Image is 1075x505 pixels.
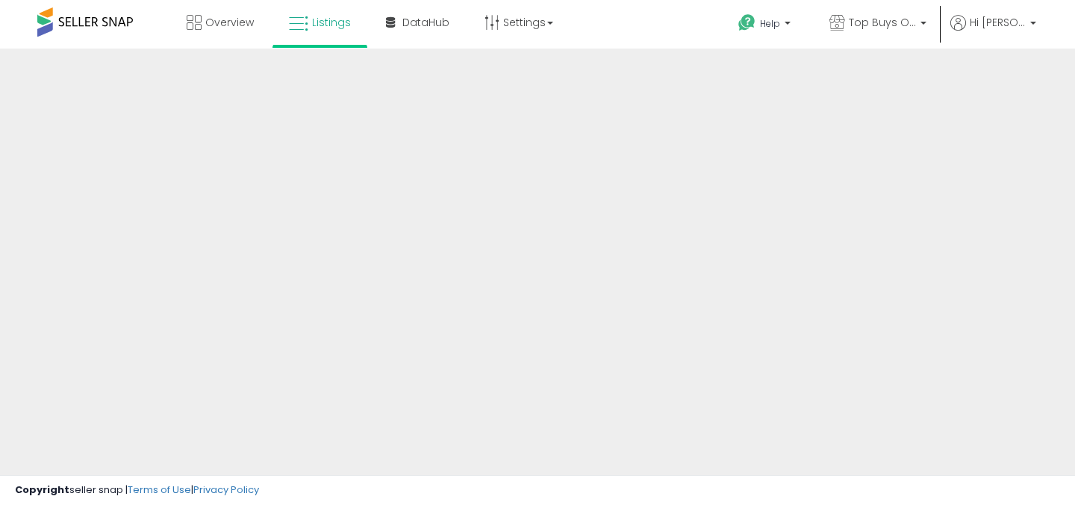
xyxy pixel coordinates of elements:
span: Help [760,17,780,30]
span: Hi [PERSON_NAME] [970,15,1026,30]
a: Terms of Use [128,483,191,497]
i: Get Help [738,13,756,32]
span: DataHub [402,15,449,30]
strong: Copyright [15,483,69,497]
span: Listings [312,15,351,30]
div: seller snap | | [15,483,259,498]
a: Help [726,2,806,49]
span: Top Buys Only! [849,15,916,30]
a: Hi [PERSON_NAME] [950,15,1036,49]
span: Overview [205,15,254,30]
a: Privacy Policy [193,483,259,497]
